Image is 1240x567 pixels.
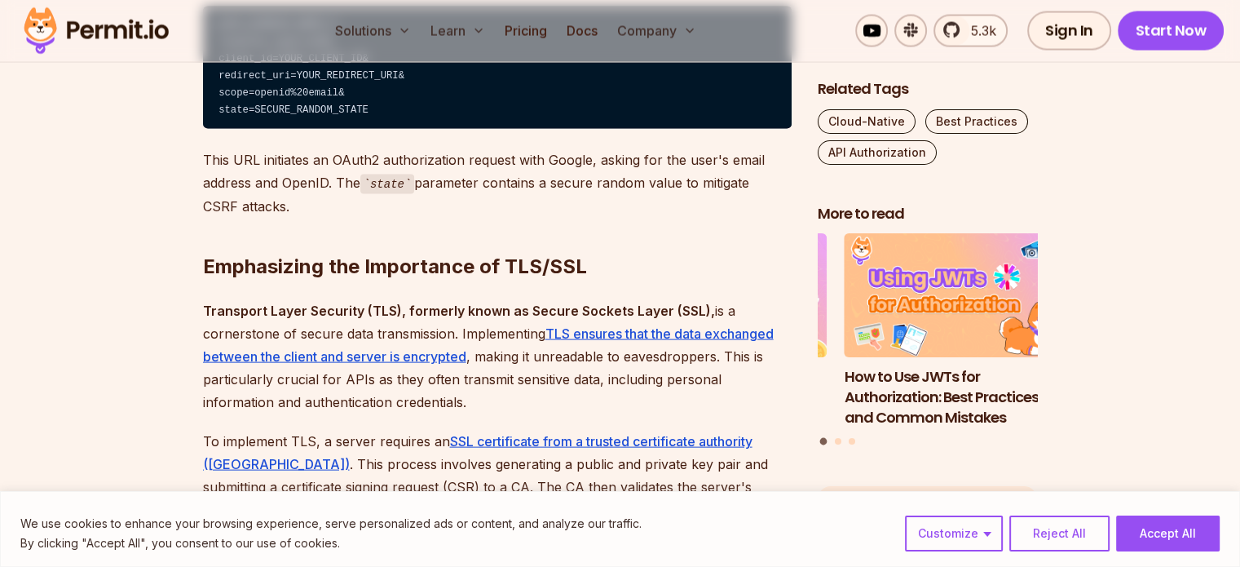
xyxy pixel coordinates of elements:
[607,366,827,407] h3: A Guide to Bearer Tokens: JWT vs. Opaque Tokens
[203,430,792,567] p: To implement TLS, a server requires an . This process involves generating a public and private ke...
[498,15,554,47] a: Pricing
[560,15,604,47] a: Docs
[845,233,1065,357] img: How to Use JWTs for Authorization: Best Practices and Common Mistakes
[905,516,1003,551] button: Customize
[607,233,827,427] li: 3 of 3
[1116,516,1220,551] button: Accept All
[16,3,176,59] img: Permit logo
[360,175,415,194] code: state
[818,109,916,133] a: Cloud-Native
[20,534,642,553] p: By clicking "Accept All", you consent to our use of cookies.
[835,437,841,444] button: Go to slide 2
[818,233,1038,447] div: Posts
[203,326,774,365] a: TLS ensures that the data exchanged between the client and server is encrypted
[20,514,642,534] p: We use cookies to enhance your browsing experience, serve personalized ads or content, and analyz...
[203,7,792,130] code: <[URL][DOMAIN_NAME]>? response_type=code& client_id=YOUR_CLIENT_ID& redirect_uri=YOUR_REDIRECT_UR...
[611,15,703,47] button: Company
[203,299,792,414] p: is a cornerstone of secure data transmission. Implementing , making it unreadable to eavesdropper...
[424,15,492,47] button: Learn
[818,78,1038,99] h2: Related Tags
[845,366,1065,427] h3: How to Use JWTs for Authorization: Best Practices and Common Mistakes
[203,188,792,280] h2: Emphasizing the Importance of TLS/SSL
[845,233,1065,427] a: How to Use JWTs for Authorization: Best Practices and Common MistakesHow to Use JWTs for Authoriz...
[849,437,855,444] button: Go to slide 3
[203,148,792,218] p: This URL initiates an OAuth2 authorization request with Google, asking for the user's email addre...
[961,21,996,41] span: 5.3k
[818,203,1038,224] h2: More to read
[203,433,752,472] a: SSL certificate from a trusted certificate authority ([GEOGRAPHIC_DATA])
[607,233,827,357] img: A Guide to Bearer Tokens: JWT vs. Opaque Tokens
[818,140,937,164] a: API Authorization
[1027,11,1111,51] a: Sign In
[203,303,715,319] strong: Transport Layer Security (TLS), formerly known as Secure Sockets Layer (SSL),
[1118,11,1225,51] a: Start Now
[933,15,1008,47] a: 5.3k
[329,15,417,47] button: Solutions
[845,233,1065,427] li: 1 of 3
[925,109,1028,133] a: Best Practices
[1009,516,1110,551] button: Reject All
[820,437,827,445] button: Go to slide 1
